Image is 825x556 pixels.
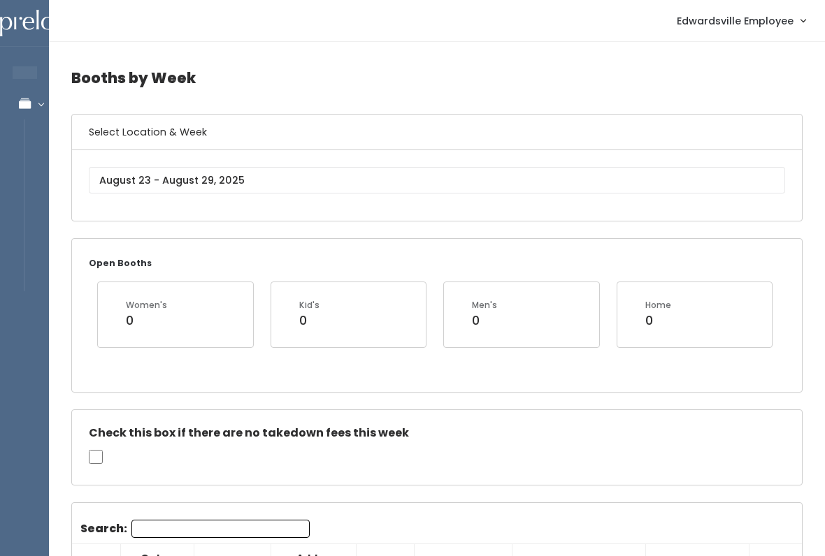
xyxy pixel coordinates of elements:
[126,312,167,330] div: 0
[89,427,785,439] h5: Check this box if there are no takedown fees this week
[131,520,310,538] input: Search:
[299,299,320,312] div: Kid's
[677,13,794,29] span: Edwardsville Employee
[663,6,819,36] a: Edwardsville Employee
[89,167,785,193] input: August 23 - August 29, 2025
[126,299,167,312] div: Women's
[472,299,497,312] div: Men's
[472,312,497,330] div: 0
[89,257,152,269] small: Open Booths
[71,59,803,97] h4: Booths by Week
[72,115,802,150] h6: Select Location & Week
[645,312,671,330] div: 0
[299,312,320,330] div: 0
[645,299,671,312] div: Home
[80,520,310,538] label: Search:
